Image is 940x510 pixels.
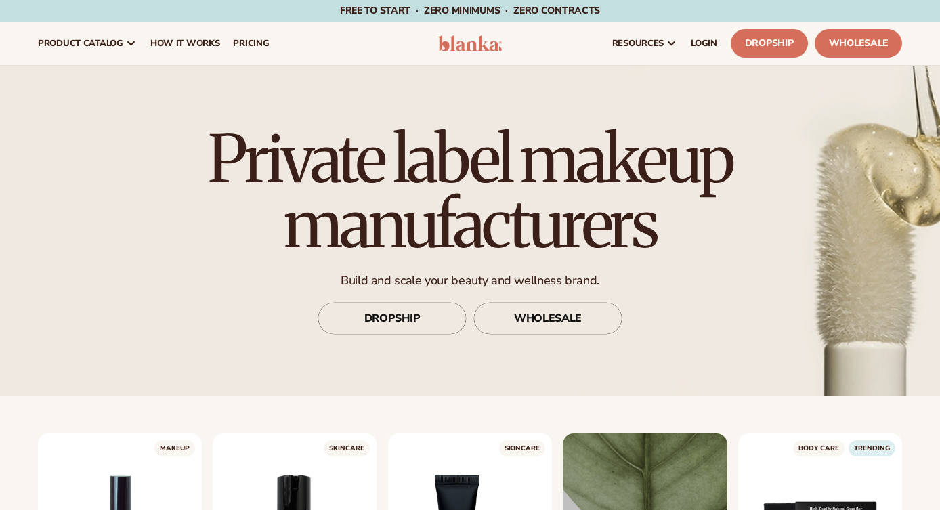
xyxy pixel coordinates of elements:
span: How It Works [150,38,220,49]
a: pricing [226,22,276,65]
img: logo [438,35,502,51]
span: pricing [233,38,269,49]
span: LOGIN [691,38,717,49]
a: resources [605,22,684,65]
a: product catalog [31,22,144,65]
span: Free to start · ZERO minimums · ZERO contracts [340,4,600,17]
a: WHOLESALE [473,302,622,335]
span: resources [612,38,664,49]
a: How It Works [144,22,227,65]
h1: Private label makeup manufacturers [169,127,771,257]
a: DROPSHIP [318,302,467,335]
p: Build and scale your beauty and wellness brand. [169,273,771,289]
a: Dropship [731,29,808,58]
a: LOGIN [684,22,724,65]
a: Wholesale [815,29,902,58]
span: product catalog [38,38,123,49]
